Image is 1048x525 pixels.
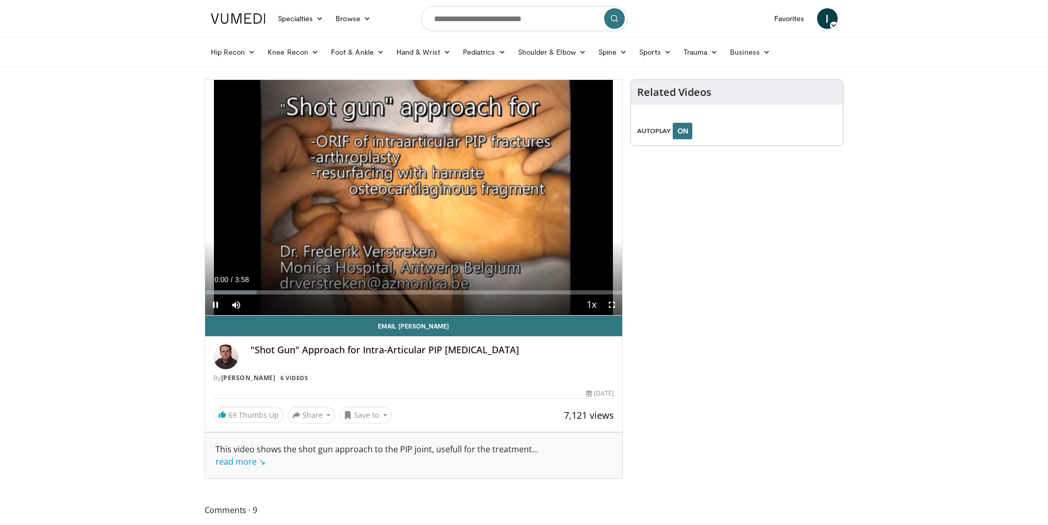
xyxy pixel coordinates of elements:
a: Pediatrics [457,42,512,62]
span: 3:58 [235,275,249,284]
a: Sports [633,42,677,62]
div: By [213,373,614,383]
button: ON [673,123,692,139]
div: [DATE] [586,389,614,398]
a: Favorites [768,8,811,29]
a: Specialties [272,8,330,29]
a: Business [724,42,776,62]
a: Hip Recon [205,42,262,62]
span: ... [215,444,538,467]
img: Avatar [213,344,238,369]
button: Pause [205,294,226,315]
a: Email [PERSON_NAME] [205,316,623,336]
span: Comments 9 [205,503,623,517]
a: Hand & Wrist [390,42,457,62]
a: Shoulder & Elbow [512,42,592,62]
h4: Related Videos [637,86,711,99]
button: Mute [226,294,246,315]
a: Browse [329,8,377,29]
span: 69 [228,410,237,420]
button: Save to [339,407,392,423]
a: Trauma [677,42,724,62]
span: / [231,275,233,284]
a: I [817,8,838,29]
button: Share [288,407,336,423]
span: 7,121 views [564,409,614,421]
div: This video shows the shot gun approach to the PIP joint, usefull for the treatment [215,443,612,468]
input: Search topics, interventions [421,6,627,31]
span: AUTOPLAY [637,126,671,136]
a: Knee Recon [261,42,325,62]
a: [PERSON_NAME] [221,373,276,382]
span: 0:00 [214,275,228,284]
button: Fullscreen [602,294,622,315]
a: Foot & Ankle [325,42,390,62]
button: Playback Rate [581,294,602,315]
a: 6 Videos [277,373,311,382]
img: VuMedi Logo [211,13,265,24]
a: Spine [592,42,633,62]
h4: "Shot Gun" Approach for Intra-Articular PIP [MEDICAL_DATA] [251,344,614,356]
a: read more ↘ [215,456,265,467]
video-js: Video Player [205,80,623,316]
div: Progress Bar [205,290,623,294]
a: 69 Thumbs Up [213,407,284,423]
